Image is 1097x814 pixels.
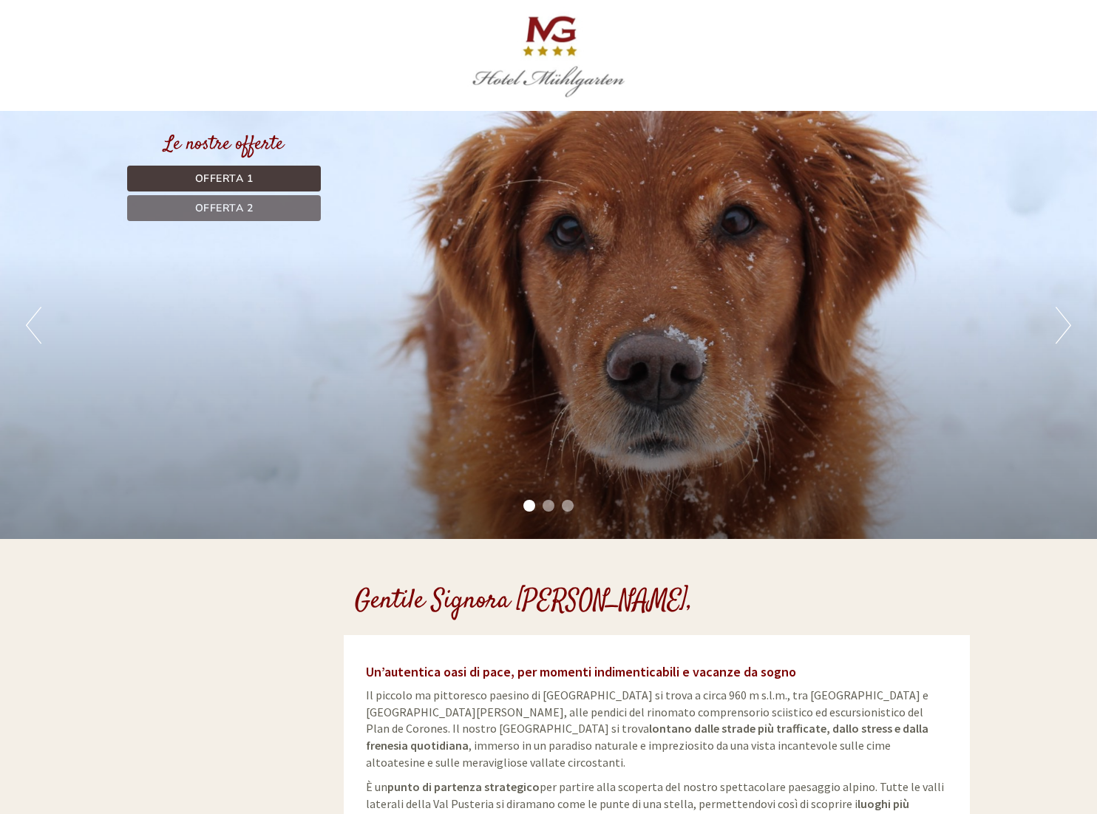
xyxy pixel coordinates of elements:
h1: Gentile Signora [PERSON_NAME], [355,587,693,617]
button: Previous [26,307,41,344]
span: Un’autentica oasi di pace, per momenti indimenticabili e vacanze da sogno [366,663,796,680]
div: Le nostre offerte [127,131,321,158]
button: Next [1056,307,1071,344]
strong: punto di partenza strategico [387,779,540,794]
span: Il piccolo ma pittoresco paesino di [GEOGRAPHIC_DATA] si trova a circa 960 m s.l.m., tra [GEOGRAP... [366,688,928,770]
span: Offerta 1 [195,172,254,186]
span: Offerta 2 [195,201,254,215]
